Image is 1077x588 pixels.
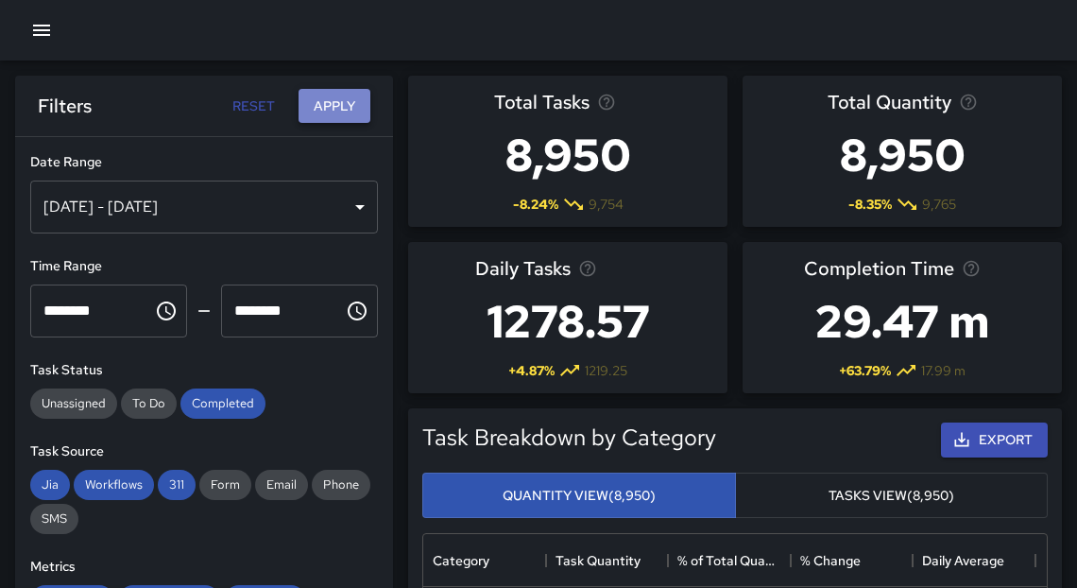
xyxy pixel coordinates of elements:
[30,504,78,534] div: SMS
[597,93,616,112] svg: Total number of tasks in the selected period, compared to the previous period.
[255,470,308,500] div: Email
[959,93,978,112] svg: Total task quantity in the selected period, compared to the previous period.
[74,470,154,500] div: Workflows
[589,195,624,214] span: 9,754
[828,117,978,193] h3: 8,950
[804,253,954,284] span: Completion Time
[791,534,914,587] div: % Change
[513,195,558,214] span: -8.24 %
[147,292,185,330] button: Choose time, selected time is 12:00 AM
[475,284,661,359] h3: 1278.57
[508,361,555,380] span: + 4.87 %
[848,195,892,214] span: -8.35 %
[255,476,308,493] span: Email
[30,441,378,462] h6: Task Source
[546,534,669,587] div: Task Quantity
[922,534,1004,587] div: Daily Average
[921,361,966,380] span: 17.99 m
[223,89,283,124] button: Reset
[668,534,791,587] div: % of Total Quantity
[180,389,265,419] div: Completed
[199,470,251,500] div: Form
[578,259,597,278] svg: Average number of tasks per day in the selected period, compared to the previous period.
[677,534,781,587] div: % of Total Quantity
[30,152,378,173] h6: Date Range
[433,534,489,587] div: Category
[941,423,1048,458] button: Export
[804,284,1001,359] h3: 29.47 m
[30,470,70,500] div: Jia
[422,423,716,453] h5: Task Breakdown by Category
[422,473,736,519] button: Quantity View(8,950)
[828,87,951,117] span: Total Quantity
[299,89,370,124] button: Apply
[30,395,117,411] span: Unassigned
[30,181,378,233] div: [DATE] - [DATE]
[121,395,177,411] span: To Do
[30,510,78,527] span: SMS
[74,476,154,493] span: Workflows
[556,534,641,587] div: Task Quantity
[338,292,376,330] button: Choose time, selected time is 11:59 PM
[585,361,627,380] span: 1219.25
[180,395,265,411] span: Completed
[475,253,571,284] span: Daily Tasks
[30,256,378,277] h6: Time Range
[30,557,378,578] h6: Metrics
[913,534,1035,587] div: Daily Average
[839,361,891,380] span: + 63.79 %
[38,91,92,121] h6: Filters
[30,389,117,419] div: Unassigned
[30,360,378,381] h6: Task Status
[735,473,1049,519] button: Tasks View(8,950)
[800,534,861,587] div: % Change
[922,195,956,214] span: 9,765
[494,117,642,193] h3: 8,950
[312,470,370,500] div: Phone
[494,87,590,117] span: Total Tasks
[423,534,546,587] div: Category
[312,476,370,493] span: Phone
[30,476,70,493] span: Jia
[199,476,251,493] span: Form
[158,476,196,493] span: 311
[158,470,196,500] div: 311
[962,259,981,278] svg: Average time taken to complete tasks in the selected period, compared to the previous period.
[121,389,177,419] div: To Do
